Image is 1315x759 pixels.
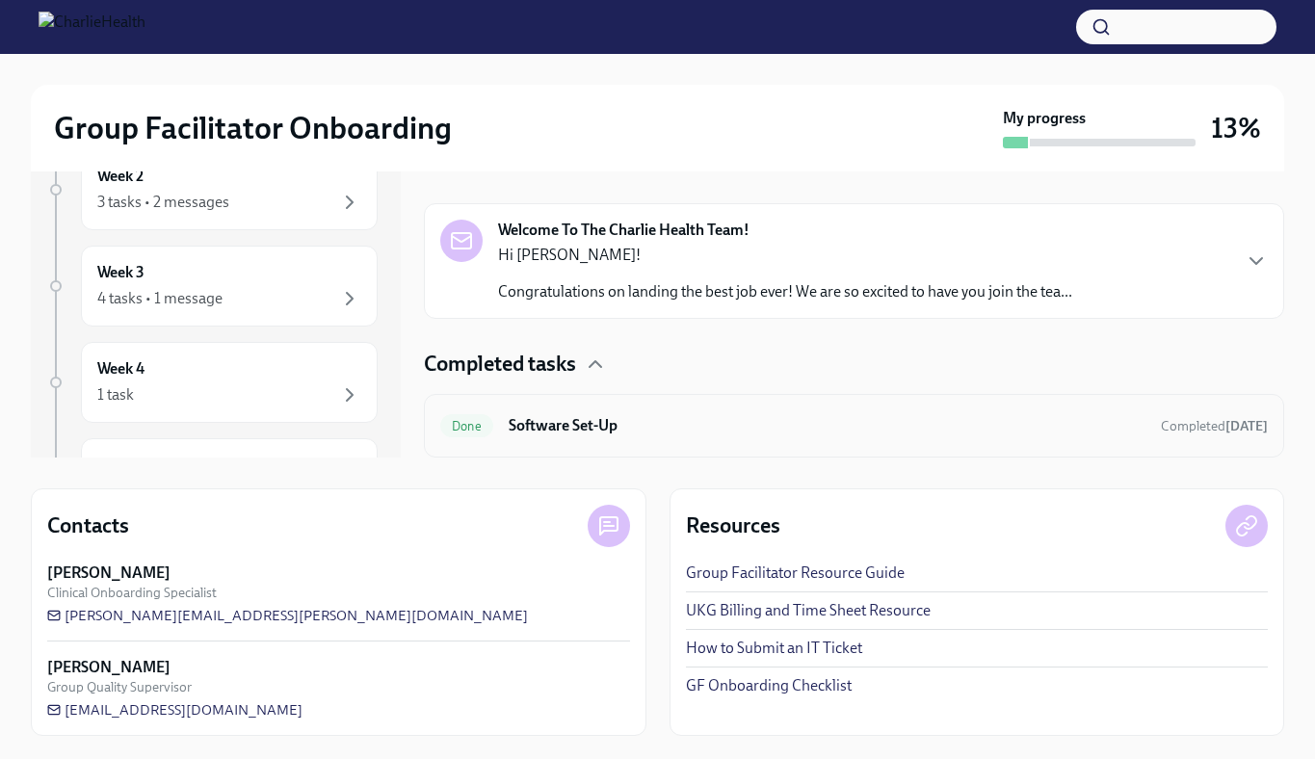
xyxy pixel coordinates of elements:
a: GF Onboarding Checklist [686,675,852,696]
h6: Week 4 [97,358,145,379]
h2: Group Facilitator Onboarding [54,109,452,147]
strong: [PERSON_NAME] [47,657,171,678]
div: 3 tasks • 2 messages [97,192,229,213]
span: Clinical Onboarding Specialist [47,584,217,602]
span: Completed [1161,418,1268,434]
div: 4 tasks • 1 message [97,288,223,309]
p: Hi [PERSON_NAME]! [498,245,1072,266]
a: Week 41 task [46,342,378,423]
strong: My progress [1003,108,1086,129]
span: August 8th, 2025 19:07 [1161,417,1268,435]
a: How to Submit an IT Ticket [686,638,862,659]
img: CharlieHealth [39,12,145,42]
div: Completed tasks [424,350,1284,379]
h4: Resources [686,511,780,540]
strong: [DATE] [1225,418,1268,434]
span: Done [440,419,493,433]
a: UKG Billing and Time Sheet Resource [686,600,931,621]
a: Week 5 [46,438,378,519]
h6: Week 2 [97,166,144,187]
h3: 13% [1211,111,1261,145]
a: [PERSON_NAME][EMAIL_ADDRESS][PERSON_NAME][DOMAIN_NAME] [47,606,528,625]
h6: Week 3 [97,262,145,283]
a: Group Facilitator Resource Guide [686,563,905,584]
span: Group Quality Supervisor [47,678,192,696]
strong: Welcome To The Charlie Health Team! [498,220,750,241]
a: [EMAIL_ADDRESS][DOMAIN_NAME] [47,700,302,720]
a: Week 23 tasks • 2 messages [46,149,378,230]
div: 1 task [97,384,134,406]
a: Week 34 tasks • 1 message [46,246,378,327]
h6: Software Set-Up [509,415,1145,436]
h4: Contacts [47,511,129,540]
h4: Completed tasks [424,350,576,379]
p: Congratulations on landing the best job ever! We are so excited to have you join the tea... [498,281,1072,302]
a: DoneSoftware Set-UpCompleted[DATE] [440,410,1268,441]
strong: [PERSON_NAME] [47,563,171,584]
h6: Week 5 [97,455,145,476]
